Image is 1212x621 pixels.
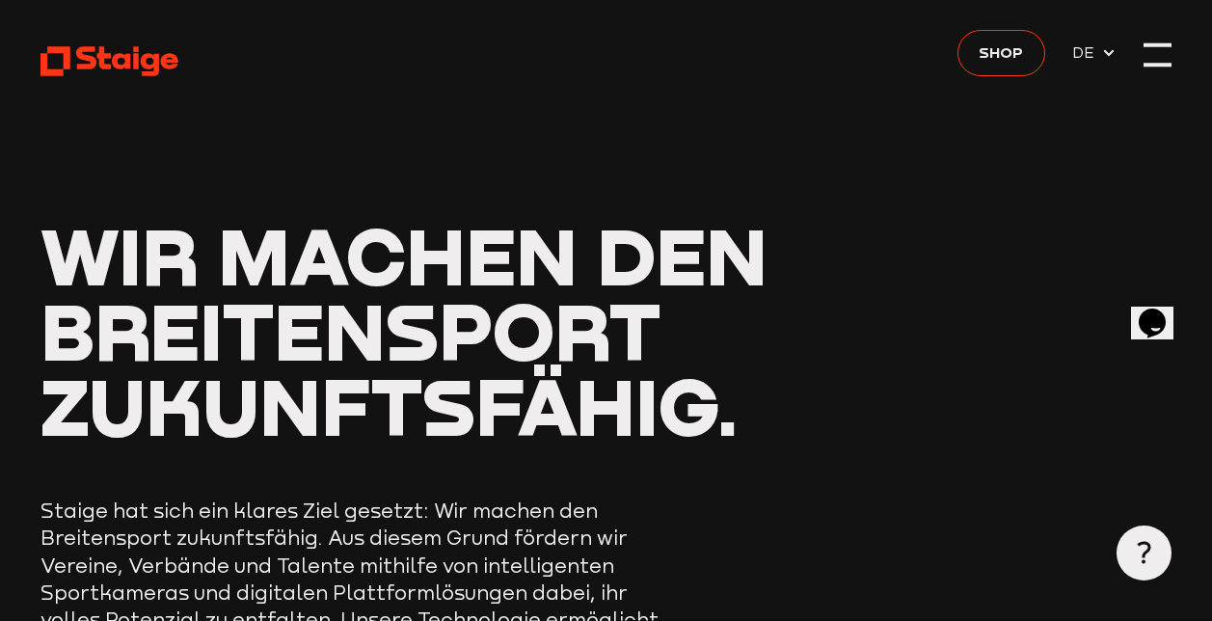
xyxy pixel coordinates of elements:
[957,30,1044,76] a: Shop
[40,207,768,453] span: Wir machen den Breitensport zukunftsfähig.
[1131,282,1193,339] iframe: chat widget
[1072,40,1101,65] span: DE
[979,40,1023,65] span: Shop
